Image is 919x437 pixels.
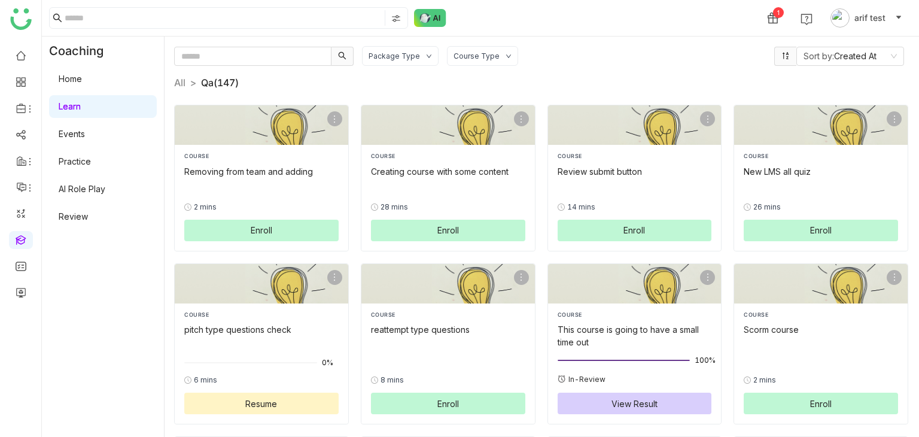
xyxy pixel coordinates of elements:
button: Enroll [371,220,525,241]
div: Removing from team and adding [184,165,339,178]
span: 28 mins [381,202,408,213]
div: New LMS all quiz [744,165,898,178]
div: Package Type [369,51,420,60]
span: arif test [854,11,885,25]
button: Enroll [184,220,339,241]
img: Creating course with some content [361,105,535,145]
button: arif test [828,8,905,28]
a: Review [59,211,88,221]
span: Enroll [623,224,645,236]
div: reattempt type questions [371,323,525,336]
img: pitch type questions check [175,264,348,304]
a: All [174,77,185,89]
div: pitch type questions check [184,323,339,336]
a: Events [59,129,85,139]
span: 2 mins [194,202,217,213]
div: Scorm course [744,323,898,336]
nz-select-item: Created At [804,47,897,65]
a: Home [59,74,82,84]
div: COURSE [744,311,898,319]
span: 100% [695,357,709,364]
span: Enroll [437,397,459,410]
span: 14 mins [567,202,595,213]
span: Enroll [810,397,832,410]
a: Learn [59,101,81,111]
img: logo [10,8,32,30]
div: COURSE [184,152,339,160]
div: Review submit button [558,165,712,178]
button: Enroll [744,220,898,241]
span: Enroll [437,224,459,236]
button: Enroll [371,393,525,414]
span: Enroll [810,224,832,236]
div: Course Type [454,51,500,60]
img: Scorm course [734,264,908,304]
span: Qa (147) [201,77,239,89]
div: Coaching [42,37,121,65]
span: Enroll [251,224,272,236]
span: 8 mins [381,375,404,386]
div: COURSE [744,152,898,160]
div: This course is going to have a small time out [558,323,712,348]
button: Resume [184,393,339,414]
span: 6 mins [194,375,217,386]
span: Resume [245,397,277,410]
span: View Result [611,397,658,410]
span: In-Review [568,375,605,384]
span: Sort by: [804,51,834,61]
img: Removing from team and adding [175,105,348,145]
img: ask-buddy-normal.svg [414,9,446,27]
div: COURSE [558,152,712,160]
nz-breadcrumb-separator: > [190,77,196,89]
div: COURSE [558,311,712,319]
img: help.svg [801,13,813,25]
span: 0% [322,359,336,366]
img: avatar [830,8,850,28]
div: Creating course with some content [371,165,525,178]
span: 2 mins [753,375,776,386]
div: COURSE [184,311,339,319]
img: reattempt type questions [361,264,535,304]
a: AI Role Play [59,184,105,194]
div: COURSE [371,152,525,160]
div: COURSE [371,311,525,319]
img: New LMS all quiz [734,105,908,145]
img: This course is going to have a small time out [548,264,722,304]
button: Enroll [558,220,712,241]
img: Review submit button [548,105,722,145]
span: 26 mins [753,202,781,213]
a: Practice [59,156,91,166]
div: 1 [773,7,784,18]
button: Enroll [744,393,898,414]
button: View Result [558,393,712,414]
img: search-type.svg [391,14,401,23]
